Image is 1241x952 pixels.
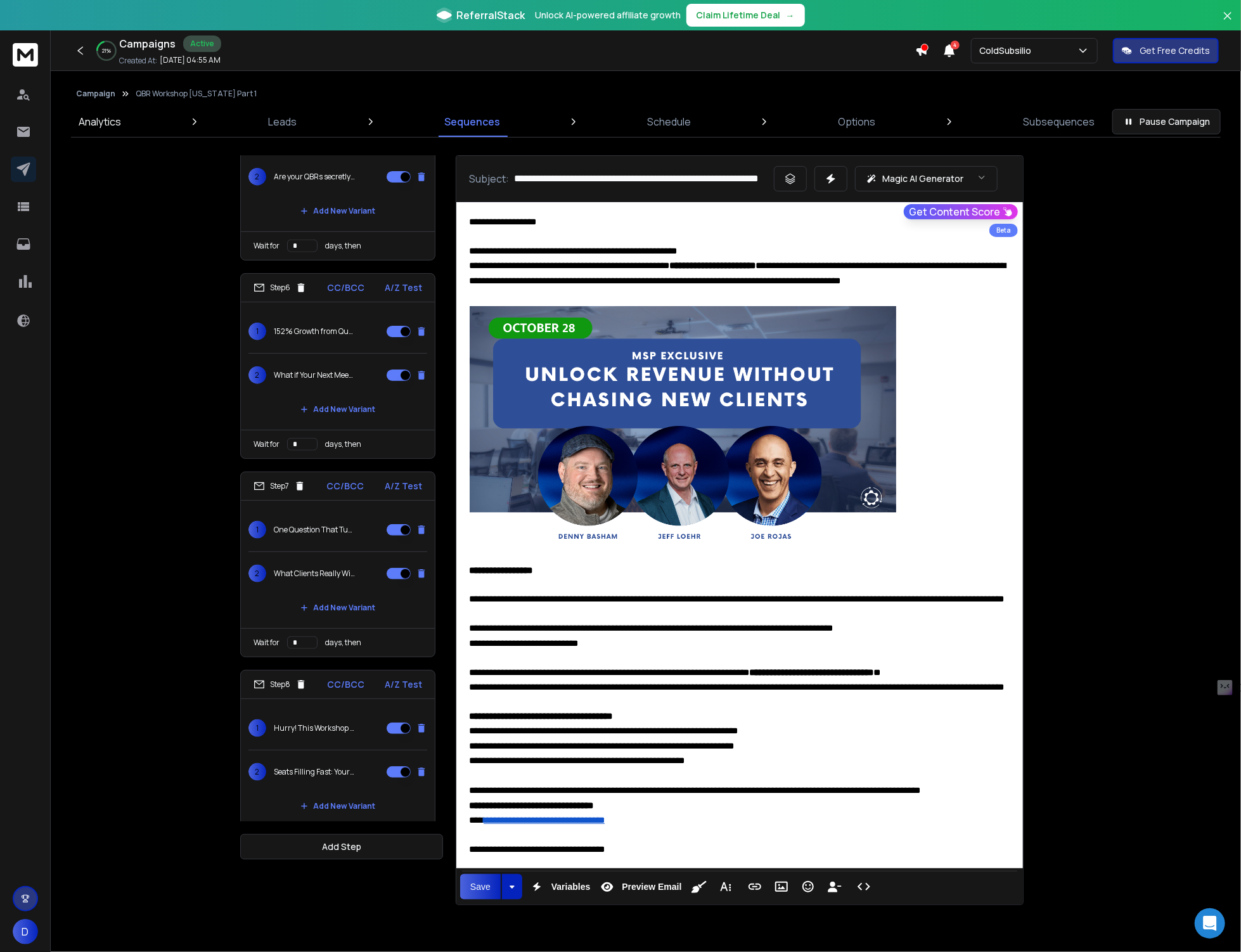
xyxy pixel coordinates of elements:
[536,9,681,22] p: Unlock AI-powered affiliate growth
[326,480,364,492] p: CC/BCC
[1023,114,1095,129] p: Subsequences
[743,874,767,899] button: Insert Link (Ctrl+K)
[325,638,361,648] p: days, then
[687,874,711,899] button: Clean HTML
[248,323,266,340] span: 1
[979,44,1036,57] p: ColdSubsilio
[76,89,115,99] button: Campaign
[290,198,385,224] button: Add New Variant
[290,794,385,819] button: Add New Variant
[248,763,266,781] span: 2
[254,439,280,449] p: Wait for
[274,172,355,182] p: Are your QBRs secretly driving clients away?
[327,678,364,691] p: CC/BCC
[619,882,684,892] span: Preview Email
[240,273,435,459] li: Step6CC/BCCA/Z Test1152% Growth from Quarterly Meetings? Yes, Really!2What if Your Next Meeting C...
[385,678,422,691] p: A/Z Test
[457,8,525,23] span: ReferralStack
[160,55,221,65] p: [DATE] 04:55 AM
[240,472,435,657] li: Step7CC/BCCA/Z Test1One Question That Turns Client Meetings into Revenue2What Clients Really Wish...
[240,670,435,827] li: Step8CC/BCCA/Z Test1Hurry! This Workshop Changes How MSPs Grow2Seats Filling Fast: Your Last Chan...
[460,874,501,899] button: Save
[595,874,684,899] button: Preview Email
[274,723,355,733] p: Hurry! This Workshop Changes How MSPs Grow
[260,106,304,137] a: Leads
[444,114,500,129] p: Sequences
[13,919,38,944] button: D
[647,114,691,129] p: Schedule
[71,106,129,137] a: Analytics
[248,521,266,539] span: 1
[469,171,509,186] p: Subject:
[385,281,422,294] p: A/Z Test
[119,36,176,51] h1: Campaigns
[1112,109,1221,134] button: Pause Campaign
[989,224,1018,237] div: Beta
[525,874,593,899] button: Variables
[839,114,876,129] p: Options
[290,595,385,621] button: Add New Variant
[240,75,435,261] li: Step5CC/BCCA/Z Test1Are your QBRs unlocking revenue?2Are your QBRs secretly driving clients away?...
[254,638,280,648] p: Wait for
[769,874,794,899] button: Insert Image (Ctrl+P)
[290,397,385,422] button: Add New Variant
[951,41,960,49] span: 4
[855,166,998,191] button: Magic AI Generator
[831,106,884,137] a: Options
[274,370,355,380] p: What if Your Next Meeting Could Add Thousands in MRR?
[882,172,963,185] p: Magic AI Generator
[1195,908,1225,939] div: Open Intercom Messenger
[823,874,847,899] button: Insert Unsubscribe Link
[254,480,305,492] div: Step 7
[437,106,508,137] a: Sequences
[786,9,795,22] span: →
[640,106,698,137] a: Schedule
[268,114,297,129] p: Leads
[796,874,820,899] button: Emoticons
[254,241,280,251] p: Wait for
[327,281,364,294] p: CC/BCC
[254,282,307,293] div: Step 6
[254,679,307,690] div: Step 8
[274,767,355,777] p: Seats Filling Fast: Your Last Chance for Better QBRs
[240,834,443,859] button: Add Step
[549,882,593,892] span: Variables
[1219,8,1236,38] button: Close banner
[274,525,355,535] p: One Question That Turns Client Meetings into Revenue
[274,569,355,579] p: What Clients Really Wish You’d Ask Them
[686,4,805,27] button: Claim Lifetime Deal→
[248,168,266,186] span: 2
[102,47,111,55] p: 21 %
[248,719,266,737] span: 1
[714,874,738,899] button: More Text
[1140,44,1210,57] p: Get Free Credits
[325,241,361,251] p: days, then
[248,565,266,582] span: 2
[1113,38,1219,63] button: Get Free Credits
[852,874,876,899] button: Code View
[274,326,355,337] p: 152% Growth from Quarterly Meetings? Yes, Really!
[1015,106,1102,137] a: Subsequences
[248,366,266,384] span: 2
[385,480,422,492] p: A/Z Test
[79,114,121,129] p: Analytics
[136,89,257,99] p: QBR Workshop [US_STATE] Part 1
[325,439,361,449] p: days, then
[183,35,221,52] div: Active
[904,204,1018,219] button: Get Content Score
[119,56,157,66] p: Created At:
